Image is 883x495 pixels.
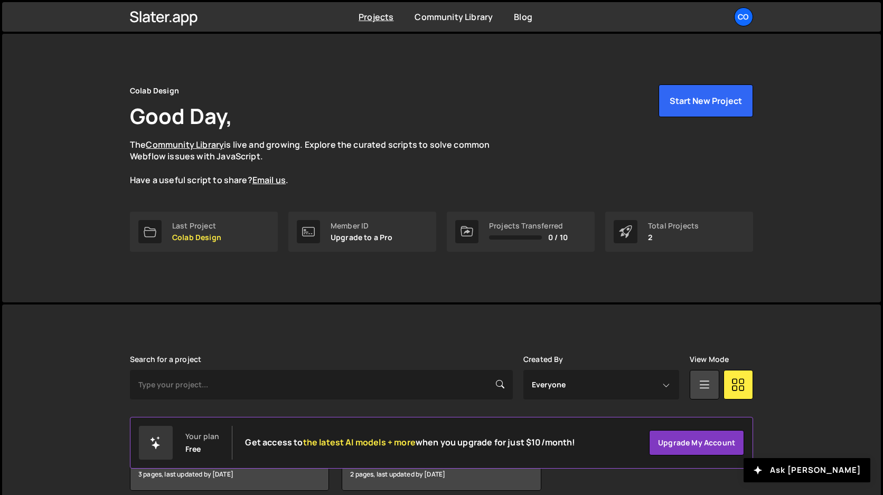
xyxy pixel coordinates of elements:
[130,84,179,97] div: Colab Design
[130,101,232,130] h1: Good Day,
[130,370,513,399] input: Type your project...
[744,458,870,482] button: Ask [PERSON_NAME]
[648,233,699,242] p: 2
[252,174,286,186] a: Email us
[690,355,729,364] label: View Mode
[648,222,699,230] div: Total Projects
[331,233,393,242] p: Upgrade to a Pro
[659,84,753,117] button: Start New Project
[415,11,493,23] a: Community Library
[342,459,540,490] div: 2 pages, last updated by [DATE]
[514,11,532,23] a: Blog
[303,436,416,448] span: the latest AI models + more
[185,445,201,453] div: Free
[523,355,563,364] label: Created By
[130,459,328,490] div: 3 pages, last updated by [DATE]
[172,233,221,242] p: Colab Design
[649,430,744,455] a: Upgrade my account
[185,432,219,441] div: Your plan
[130,139,510,186] p: The is live and growing. Explore the curated scripts to solve common Webflow issues with JavaScri...
[359,11,393,23] a: Projects
[331,222,393,230] div: Member ID
[146,139,224,150] a: Community Library
[489,222,568,230] div: Projects Transferred
[172,222,221,230] div: Last Project
[130,355,201,364] label: Search for a project
[548,233,568,242] span: 0 / 10
[734,7,753,26] a: Co
[245,437,575,448] h2: Get access to when you upgrade for just $10/month!
[130,212,278,252] a: Last Project Colab Design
